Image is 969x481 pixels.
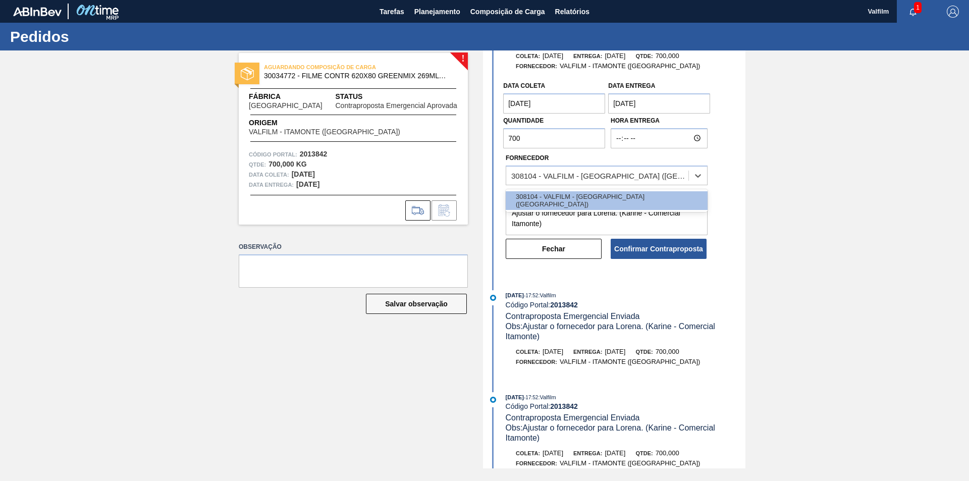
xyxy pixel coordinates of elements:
span: [GEOGRAPHIC_DATA] [249,102,322,110]
span: Fornecedor: [516,63,557,69]
span: Coleta: [516,53,540,59]
span: AGUARDANDO COMPOSIÇÃO DE CARGA [264,62,405,72]
span: Qtde: [635,349,653,355]
span: : Valfilm [538,292,556,298]
span: Tarefas [380,6,404,18]
textarea: Ajustar o fornecedor para Lorena. (Karine - Comercial Itamonte) [506,202,708,235]
span: Fornecedor: [516,460,557,466]
span: [DATE] [543,449,563,457]
span: [DATE] [605,348,625,355]
span: Entrega: [573,53,602,59]
span: [DATE] [506,292,524,298]
span: Entrega: [573,450,602,456]
span: Código Portal: [249,149,297,159]
span: [DATE] [605,52,625,60]
label: Quantidade [503,117,544,124]
span: Status [335,91,458,102]
label: Observações [506,188,708,202]
h1: Pedidos [10,31,189,42]
span: Obs: Ajustar o fornecedor para Lorena. (Karine - Comercial Itamonte) [506,322,718,341]
strong: [DATE] [292,170,315,178]
span: Data entrega: [249,180,294,190]
img: Logout [947,6,959,18]
span: Coleta: [516,450,540,456]
span: [DATE] [506,394,524,400]
span: Qtde : [249,159,266,170]
label: Fornecedor [506,154,549,162]
span: Obs: Ajustar o fornecedor para Lorena. (Karine - Comercial Itamonte) [506,423,718,442]
span: [DATE] [543,52,563,60]
span: [DATE] [605,449,625,457]
span: - 17:52 [524,395,538,400]
span: Relatórios [555,6,589,18]
span: Contraproposta Emergencial Enviada [506,413,640,422]
div: Código Portal: [506,301,745,309]
div: Ir para Composição de Carga [405,200,430,221]
span: Data coleta: [249,170,289,180]
span: Fábrica [249,91,335,102]
button: Fechar [506,239,602,259]
span: Qtde: [635,450,653,456]
img: atual [490,397,496,403]
span: Coleta: [516,349,540,355]
div: 308104 - VALFILM - [GEOGRAPHIC_DATA] ([GEOGRAPHIC_DATA]) [511,171,689,180]
span: 700,000 [656,449,679,457]
span: Entrega: [573,349,602,355]
span: VALFILM - ITAMONTE ([GEOGRAPHIC_DATA]) [249,128,400,136]
span: 30034772 - FILME CONTR 620X80 GREENMIX 269ML HO [264,72,447,80]
span: : Valfilm [538,394,556,400]
button: Confirmar Contraproposta [611,239,707,259]
input: dd/mm/yyyy [608,93,710,114]
strong: 2013842 [300,150,328,158]
input: dd/mm/yyyy [503,93,605,114]
strong: 700,000 KG [268,160,307,168]
span: Planejamento [414,6,460,18]
strong: 2013842 [550,301,578,309]
span: VALFILM - ITAMONTE ([GEOGRAPHIC_DATA]) [560,459,701,467]
img: status [241,67,254,80]
div: Código Portal: [506,402,745,410]
span: 1 [914,2,922,13]
span: 700,000 [656,52,679,60]
span: 700,000 [656,348,679,355]
span: Contraproposta Emergencial Aprovada [335,102,457,110]
strong: [DATE] [296,180,319,188]
label: Data coleta [503,82,545,89]
span: Contraproposta Emergencial Enviada [506,312,640,320]
span: Fornecedor: [516,359,557,365]
button: Salvar observação [366,294,467,314]
img: TNhmsLtSVTkK8tSr43FrP2fwEKptu5GPRR3wAAAABJRU5ErkJggg== [13,7,62,16]
label: Hora Entrega [611,114,708,128]
span: Composição de Carga [470,6,545,18]
strong: 2013842 [550,402,578,410]
span: [DATE] [543,348,563,355]
span: VALFILM - ITAMONTE ([GEOGRAPHIC_DATA]) [560,62,701,70]
label: Observação [239,240,468,254]
span: Origem [249,118,429,128]
span: Qtde: [635,53,653,59]
button: Notificações [897,5,929,19]
div: Informar alteração no pedido [432,200,457,221]
div: 308104 - VALFILM - [GEOGRAPHIC_DATA] ([GEOGRAPHIC_DATA]) [506,191,708,210]
span: VALFILM - ITAMONTE ([GEOGRAPHIC_DATA]) [560,358,701,365]
img: atual [490,295,496,301]
span: - 17:52 [524,293,538,298]
label: Data entrega [608,82,655,89]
